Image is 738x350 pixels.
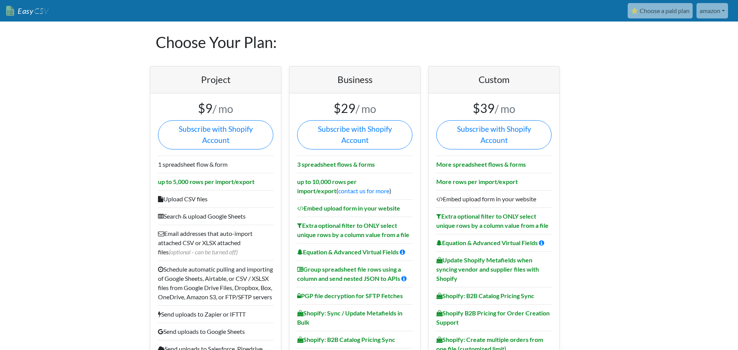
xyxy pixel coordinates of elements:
a: Subscribe with Shopify Account [158,120,273,149]
small: / mo [213,102,233,115]
a: Subscribe with Shopify Account [436,120,552,149]
b: Group spreadsheet file rows using a column and send nested JSON to APIs [297,265,401,282]
a: contact us for more [338,187,389,194]
li: Send uploads to Zapier or IFTTT [158,305,273,323]
b: Shopify: B2B Catalog Pricing Sync [297,336,395,343]
li: Send uploads to Google Sheets [158,323,273,340]
h3: $29 [297,101,412,116]
b: More rows per import/export [436,178,518,185]
span: (optional - can be turned off) [169,248,238,255]
li: Schedule automatic pulling and importing of Google Sheets, Airtable, or CSV / XSLSX files from Go... [158,260,273,305]
b: Shopify: Sync / Update Metafields in Bulk [297,309,402,326]
li: Email addresses that auto-import attached CSV or XLSX attached files [158,225,273,260]
small: / mo [495,102,515,115]
h3: $9 [158,101,273,116]
li: Search & upload Google Sheets [158,207,273,225]
b: More spreadsheet flows & forms [436,161,526,168]
li: ( ) [297,173,412,199]
li: Upload CSV files [158,190,273,207]
span: CSV [33,6,48,16]
b: Equation & Advanced Virtual Fields [436,239,538,246]
h4: Custom [436,74,552,85]
b: Update Shopify Metafields when syncing vendor and supplier files with Shopify [436,256,539,282]
h3: $39 [436,101,552,116]
b: Extra optional filter to ONLY select unique rows by a column value from a file [297,222,409,238]
b: up to 5,000 rows per import/export [158,178,254,185]
li: 1 spreadsheet flow & form [158,156,273,173]
b: Shopify B2B Pricing for Order Creation Support [436,309,550,326]
b: Shopify: B2B Catalog Pricing Sync [436,292,534,299]
b: PGP file decryption for SFTP Fetches [297,292,403,299]
h4: Business [297,74,412,85]
small: / mo [356,102,376,115]
a: ⭐ Choose a paid plan [628,3,693,18]
h1: Choose Your Plan: [156,22,582,63]
a: EasyCSV [6,3,48,19]
b: Extra optional filter to ONLY select unique rows by a column value from a file [436,212,549,229]
b: Equation & Advanced Virtual Fields [297,248,399,255]
h4: Project [158,74,273,85]
a: Subscribe with Shopify Account [297,120,412,149]
b: up to 10,000 rows per import/export [297,178,357,194]
li: Embed upload form in your website [436,190,552,207]
b: Embed upload form in your website [297,204,400,212]
a: amazon [696,3,728,18]
b: 3 spreadsheet flows & forms [297,161,375,168]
